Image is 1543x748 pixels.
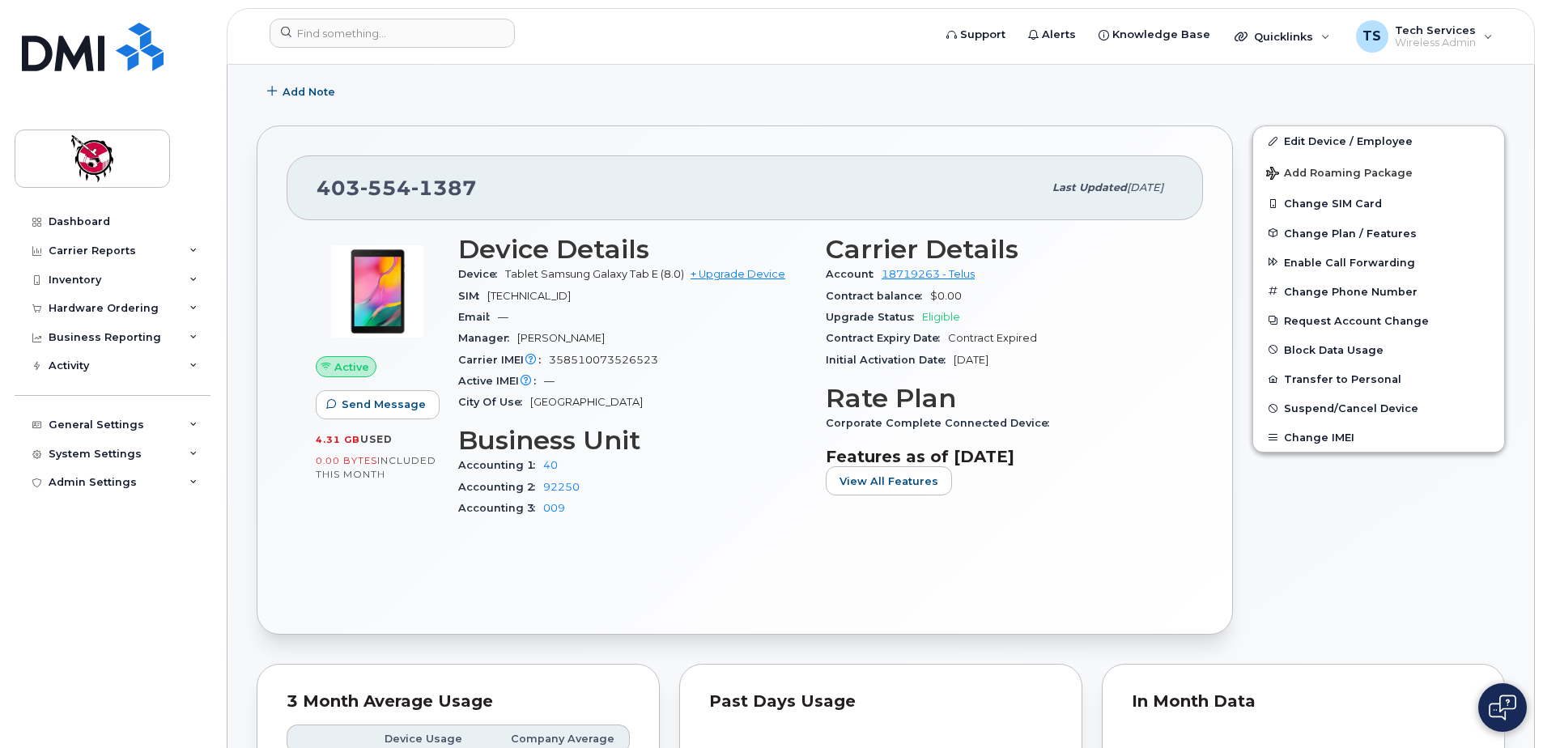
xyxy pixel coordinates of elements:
[543,459,558,471] a: 40
[329,243,426,340] img: image20231002-4137094-bm9wir.jpeg
[1266,167,1413,182] span: Add Roaming Package
[316,454,436,481] span: included this month
[458,459,543,471] span: Accounting 1
[458,354,549,366] span: Carrier IMEI
[458,290,487,302] span: SIM
[1254,30,1313,43] span: Quicklinks
[316,455,377,466] span: 0.00 Bytes
[458,268,505,280] span: Device
[458,311,498,323] span: Email
[1253,306,1504,335] button: Request Account Change
[544,375,555,387] span: —
[826,290,930,302] span: Contract balance
[840,474,938,489] span: View All Features
[1132,694,1475,710] div: In Month Data
[458,235,806,264] h3: Device Details
[826,354,954,366] span: Initial Activation Date
[1253,248,1504,277] button: Enable Call Forwarding
[1284,227,1417,239] span: Change Plan / Features
[1087,19,1222,51] a: Knowledge Base
[1253,364,1504,393] button: Transfer to Personal
[826,417,1057,429] span: Corporate Complete Connected Device
[360,433,393,445] span: used
[1489,695,1516,720] img: Open chat
[1253,393,1504,423] button: Suspend/Cancel Device
[826,332,948,344] span: Contract Expiry Date
[530,396,643,408] span: [GEOGRAPHIC_DATA]
[922,311,960,323] span: Eligible
[1253,335,1504,364] button: Block Data Usage
[1253,277,1504,306] button: Change Phone Number
[1284,402,1418,414] span: Suspend/Cancel Device
[458,426,806,455] h3: Business Unit
[882,268,975,280] a: 18719263 - Telus
[826,447,1174,466] h3: Features as of [DATE]
[826,466,952,495] button: View All Features
[270,19,515,48] input: Find something...
[287,694,630,710] div: 3 Month Average Usage
[257,77,349,106] button: Add Note
[1253,219,1504,248] button: Change Plan / Features
[1112,27,1210,43] span: Knowledge Base
[1284,256,1415,268] span: Enable Call Forwarding
[960,27,1005,43] span: Support
[1253,423,1504,452] button: Change IMEI
[505,268,684,280] span: Tablet Samsung Galaxy Tab E (8.0)
[1052,181,1127,193] span: Last updated
[458,332,517,344] span: Manager
[1127,181,1163,193] span: [DATE]
[498,311,508,323] span: —
[543,502,565,514] a: 009
[316,434,360,445] span: 4.31 GB
[1395,36,1476,49] span: Wireless Admin
[316,390,440,419] button: Send Message
[458,502,543,514] span: Accounting 3
[826,384,1174,413] h3: Rate Plan
[283,84,335,100] span: Add Note
[935,19,1017,51] a: Support
[1362,27,1381,46] span: TS
[826,311,922,323] span: Upgrade Status
[487,290,571,302] span: [TECHNICAL_ID]
[1223,20,1341,53] div: Quicklinks
[691,268,785,280] a: + Upgrade Device
[317,176,477,200] span: 403
[411,176,477,200] span: 1387
[948,332,1037,344] span: Contract Expired
[543,481,580,493] a: 92250
[549,354,658,366] span: 358510073526523
[458,396,530,408] span: City Of Use
[517,332,605,344] span: [PERSON_NAME]
[1345,20,1504,53] div: Tech Services
[1253,155,1504,189] button: Add Roaming Package
[458,375,544,387] span: Active IMEI
[1253,189,1504,218] button: Change SIM Card
[334,359,369,375] span: Active
[1042,27,1076,43] span: Alerts
[709,694,1052,710] div: Past Days Usage
[458,481,543,493] span: Accounting 2
[930,290,962,302] span: $0.00
[1017,19,1087,51] a: Alerts
[826,268,882,280] span: Account
[342,397,426,412] span: Send Message
[826,235,1174,264] h3: Carrier Details
[360,176,411,200] span: 554
[954,354,988,366] span: [DATE]
[1395,23,1476,36] span: Tech Services
[1253,126,1504,155] a: Edit Device / Employee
